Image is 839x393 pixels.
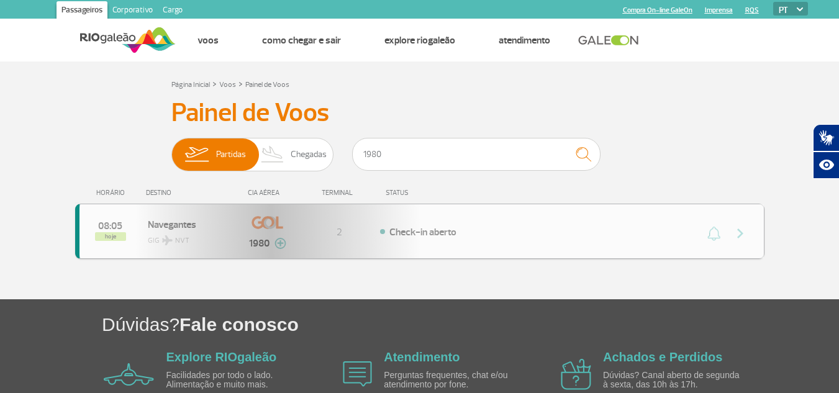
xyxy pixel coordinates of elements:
[158,1,188,21] a: Cargo
[179,314,299,335] span: Fale conosco
[561,359,591,390] img: airplane icon
[171,80,210,89] a: Página Inicial
[745,6,759,14] a: RQS
[291,138,327,171] span: Chegadas
[237,189,299,197] div: CIA AÉREA
[245,80,289,89] a: Painel de Voos
[79,189,147,197] div: HORÁRIO
[813,124,839,151] button: Abrir tradutor de língua de sinais.
[219,80,236,89] a: Voos
[379,189,481,197] div: STATUS
[352,138,601,171] input: Voo, cidade ou cia aérea
[166,371,309,390] p: Facilidades por todo o lado. Alimentação e muito mais.
[384,34,455,47] a: Explore RIOgaleão
[102,312,839,337] h1: Dúvidas?
[57,1,107,21] a: Passageiros
[255,138,291,171] img: slider-desembarque
[146,189,237,197] div: DESTINO
[166,350,277,364] a: Explore RIOgaleão
[238,76,243,91] a: >
[705,6,733,14] a: Imprensa
[171,97,668,129] h3: Painel de Voos
[212,76,217,91] a: >
[343,361,372,387] img: airplane icon
[603,350,722,364] a: Achados e Perdidos
[262,34,341,47] a: Como chegar e sair
[499,34,550,47] a: Atendimento
[197,34,219,47] a: Voos
[299,189,379,197] div: TERMINAL
[177,138,216,171] img: slider-embarque
[384,371,527,390] p: Perguntas frequentes, chat e/ou atendimento por fone.
[603,371,746,390] p: Dúvidas? Canal aberto de segunda à sexta, das 10h às 17h.
[216,138,246,171] span: Partidas
[813,151,839,179] button: Abrir recursos assistivos.
[623,6,692,14] a: Compra On-line GaleOn
[813,124,839,179] div: Plugin de acessibilidade da Hand Talk.
[384,350,460,364] a: Atendimento
[107,1,158,21] a: Corporativo
[104,363,154,386] img: airplane icon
